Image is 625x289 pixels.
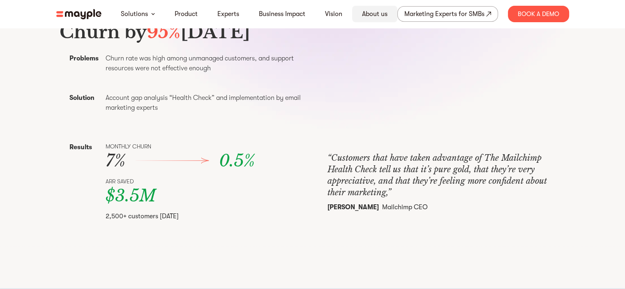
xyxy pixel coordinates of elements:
[327,203,379,211] div: [PERSON_NAME]
[325,9,342,19] a: Vision
[106,93,308,113] p: Account gap analysis “Health Check” and implementation by email marketing experts
[259,9,305,19] a: Business Impact
[327,152,566,198] p: “Customers that have taken advantage of The Mailchimp Health Check tell us that it’s pure gold, t...
[106,212,293,220] div: 2,500+ customers [DATE]
[106,186,293,206] div: $3.5M
[69,93,102,103] p: Solution
[106,53,308,73] p: Churn rate was high among unmanaged customers, and support resources were not effective enough
[69,53,102,63] p: Problems
[106,151,293,171] div: 7%
[404,8,484,20] div: Marketing Experts for SMBs
[327,8,565,142] iframe: Video Title
[219,151,293,171] div: 0.5%
[362,9,387,19] a: About us
[147,21,181,43] span: 95%
[151,13,155,15] img: arrow-down
[217,9,239,19] a: Experts
[327,203,566,211] div: Mailchimp CEO
[69,142,102,152] p: Results
[121,9,148,19] a: Solutions
[106,142,293,151] p: Monthly churn
[135,157,209,164] img: right arrow
[397,6,498,22] a: Marketing Experts for SMBs
[56,9,101,19] img: mayple-logo
[175,9,198,19] a: Product
[106,177,293,186] p: ARR Saved
[508,6,569,22] div: Book A Demo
